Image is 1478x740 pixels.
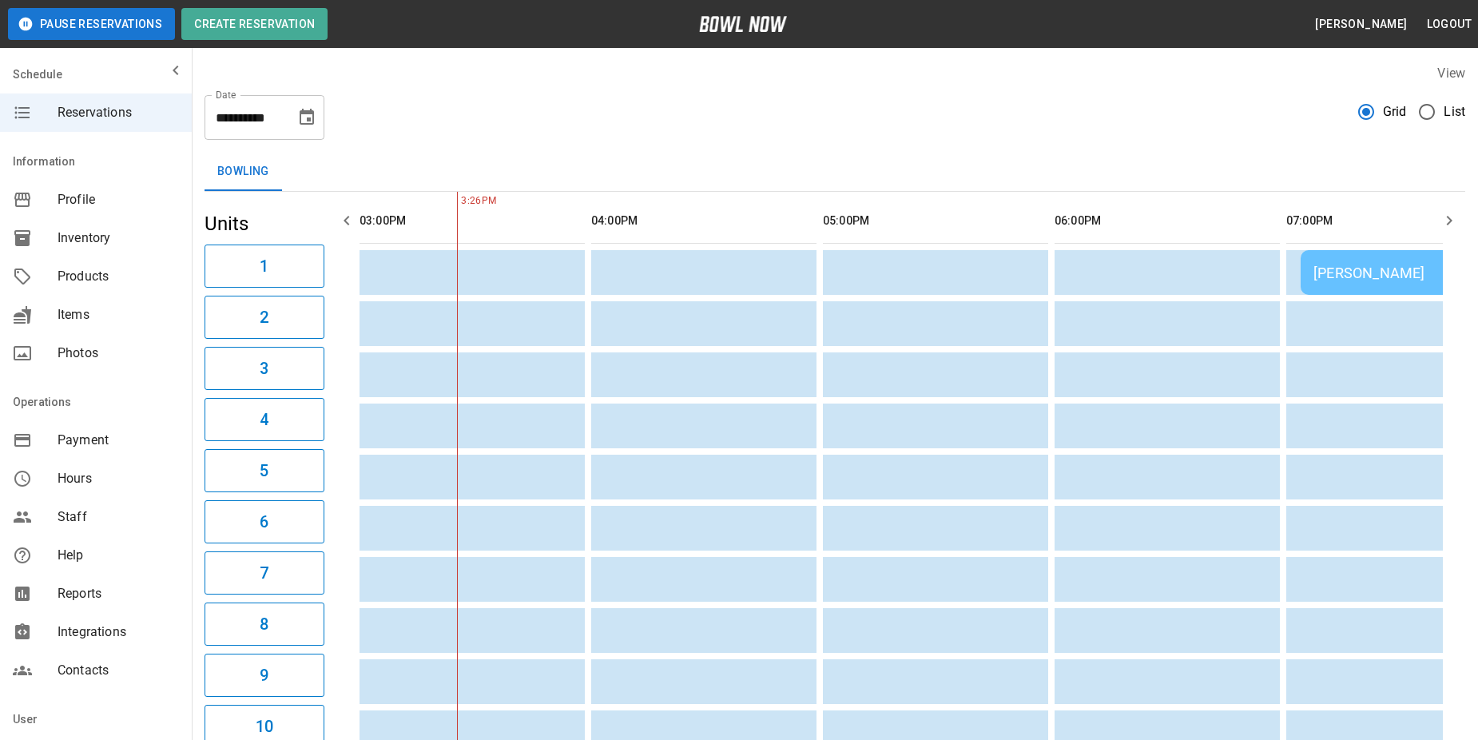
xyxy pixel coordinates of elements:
span: 3:26PM [457,193,461,209]
img: logo [699,16,787,32]
button: 5 [205,449,324,492]
button: Create Reservation [181,8,328,40]
button: 4 [205,398,324,441]
span: Integrations [58,623,179,642]
h6: 5 [260,458,268,483]
h5: Units [205,211,324,237]
button: Bowling [205,153,282,191]
span: Products [58,267,179,286]
span: Staff [58,507,179,527]
button: 2 [205,296,324,339]
span: List [1444,102,1465,121]
span: Hours [58,469,179,488]
span: Photos [58,344,179,363]
div: inventory tabs [205,153,1465,191]
h6: 9 [260,662,268,688]
span: Items [58,305,179,324]
span: Reservations [58,103,179,122]
button: Choose date, selected date is Sep 19, 2025 [291,101,323,133]
span: Contacts [58,661,179,680]
span: Help [58,546,179,565]
button: 1 [205,245,324,288]
h6: 3 [260,356,268,381]
h6: 7 [260,560,268,586]
h6: 1 [260,253,268,279]
button: [PERSON_NAME] [1309,10,1413,39]
label: View [1437,66,1465,81]
button: 3 [205,347,324,390]
h6: 2 [260,304,268,330]
span: Reports [58,584,179,603]
button: Logout [1420,10,1478,39]
button: 6 [205,500,324,543]
span: Payment [58,431,179,450]
h6: 4 [260,407,268,432]
span: Grid [1383,102,1407,121]
button: 7 [205,551,324,595]
button: 8 [205,603,324,646]
h6: 8 [260,611,268,637]
button: Pause Reservations [8,8,175,40]
span: Profile [58,190,179,209]
span: Inventory [58,229,179,248]
button: 9 [205,654,324,697]
h6: 6 [260,509,268,535]
h6: 10 [256,714,273,739]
